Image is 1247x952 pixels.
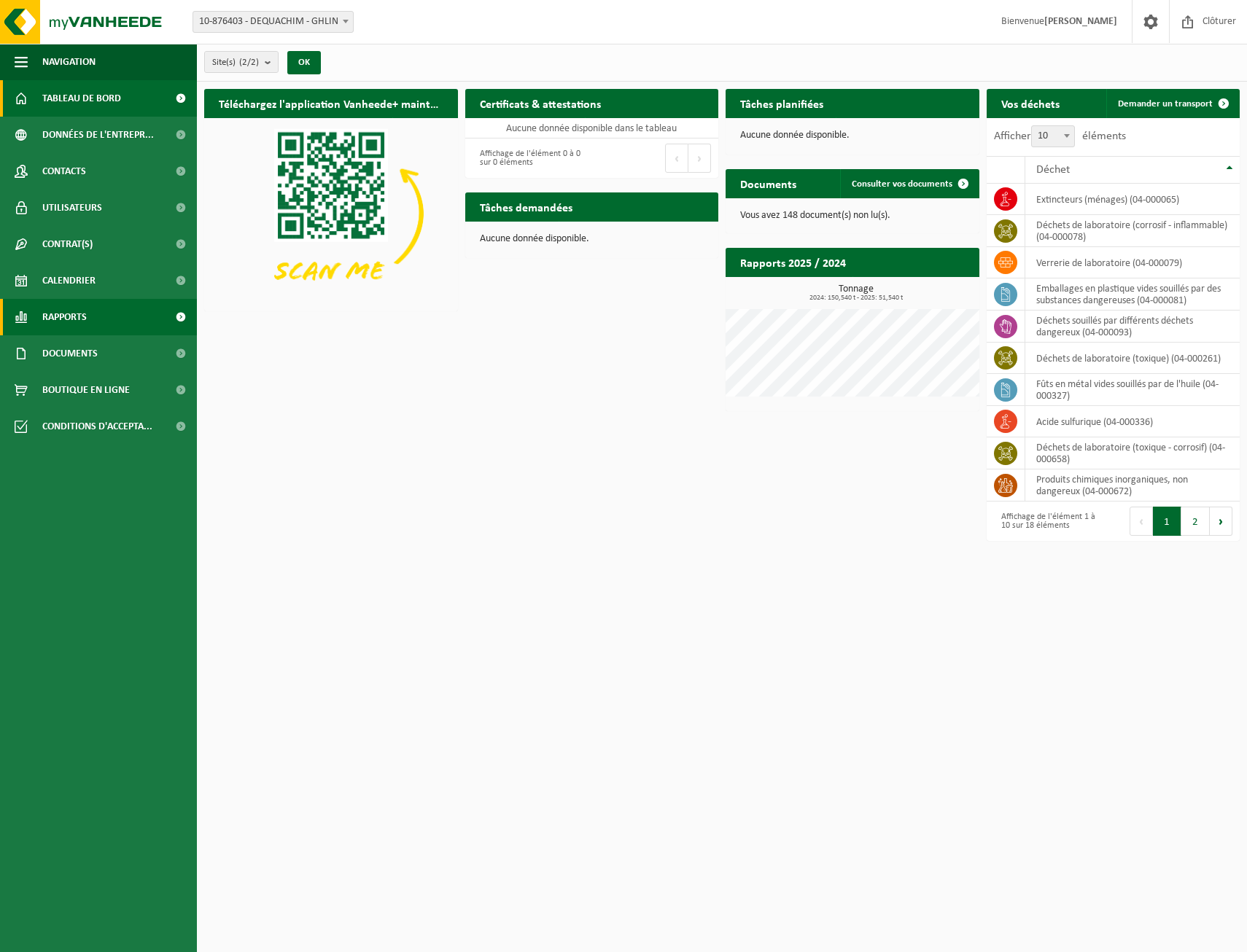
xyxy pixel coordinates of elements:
a: Consulter les rapports [852,276,978,305]
h2: Vos déchets [987,89,1074,117]
span: 2024: 150,540 t - 2025: 51,540 t [733,294,979,302]
td: extincteurs (ménages) (04-000065) [1025,184,1240,215]
button: Next [1210,507,1232,536]
button: 1 [1153,507,1181,536]
span: Calendrier [42,262,96,299]
span: Déchet [1036,164,1070,176]
span: Boutique en ligne [42,372,130,408]
h2: Rapports 2025 / 2024 [726,248,861,276]
div: Affichage de l'élément 0 à 0 sur 0 éléments [473,142,585,174]
span: Contacts [42,153,86,190]
td: déchets de laboratoire (toxique - corrosif) (04-000658) [1025,437,1240,469]
td: déchets de laboratoire (toxique) (04-000261) [1025,343,1240,374]
a: Demander un transport [1106,89,1238,118]
td: emballages en plastique vides souillés par des substances dangereuses (04-000081) [1025,278,1240,311]
td: Aucune donnée disponible dans le tableau [465,118,719,138]
span: 10 [1031,125,1075,147]
h2: Tâches demandées [465,192,587,221]
img: Download de VHEPlus App [204,118,458,308]
div: Affichage de l'élément 1 à 10 sur 18 éléments [994,505,1106,537]
span: Demander un transport [1118,99,1213,109]
span: 10-876403 - DEQUACHIM - GHLIN [193,12,353,32]
button: Next [688,144,711,173]
td: verrerie de laboratoire (04-000079) [1025,247,1240,278]
h2: Documents [726,169,811,198]
h3: Tonnage [733,284,979,302]
td: fûts en métal vides souillés par de l'huile (04-000327) [1025,374,1240,406]
h2: Téléchargez l'application Vanheede+ maintenant! [204,89,458,117]
span: 10 [1032,126,1074,147]
span: Site(s) [212,52,259,74]
p: Aucune donnée disponible. [740,130,965,141]
span: Utilisateurs [42,190,102,226]
button: OK [287,51,321,74]
td: produits chimiques inorganiques, non dangereux (04-000672) [1025,469,1240,502]
button: Site(s)(2/2) [204,51,279,73]
span: Rapports [42,299,87,335]
span: Navigation [42,44,96,80]
span: Données de l'entrepr... [42,117,154,153]
span: 10-876403 - DEQUACHIM - GHLIN [193,11,354,33]
span: Contrat(s) [42,226,93,262]
td: acide sulfurique (04-000336) [1025,406,1240,437]
td: déchets souillés par différents déchets dangereux (04-000093) [1025,311,1240,343]
span: Consulter vos documents [852,179,952,189]
p: Vous avez 148 document(s) non lu(s). [740,211,965,221]
h2: Certificats & attestations [465,89,615,117]
span: Tableau de bord [42,80,121,117]
strong: [PERSON_NAME] [1044,16,1117,27]
button: Previous [1130,507,1153,536]
td: déchets de laboratoire (corrosif - inflammable) (04-000078) [1025,215,1240,247]
span: Documents [42,335,98,372]
a: Consulter vos documents [840,169,978,198]
button: 2 [1181,507,1210,536]
button: Previous [665,144,688,173]
label: Afficher éléments [994,130,1126,142]
p: Aucune donnée disponible. [480,234,704,244]
count: (2/2) [239,58,259,67]
h2: Tâches planifiées [726,89,838,117]
span: Conditions d'accepta... [42,408,152,445]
